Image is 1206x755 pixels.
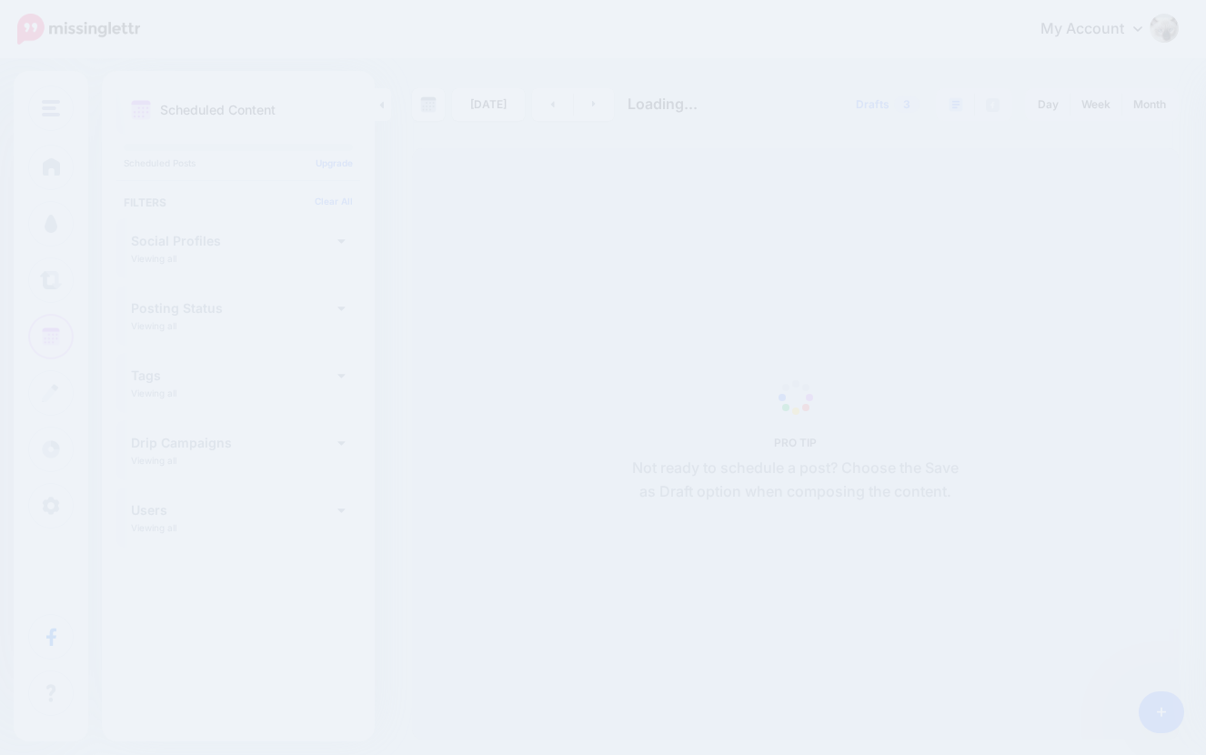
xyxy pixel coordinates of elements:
[628,95,698,113] span: Loading...
[1027,90,1070,119] a: Day
[124,158,353,167] p: Scheduled Posts
[131,522,176,533] p: Viewing all
[131,455,176,466] p: Viewing all
[315,196,353,206] a: Clear All
[131,369,337,382] h4: Tags
[131,504,337,517] h4: Users
[949,97,963,112] img: paragraph-boxed.png
[17,14,140,45] img: Missinglettr
[420,96,437,113] img: calendar-grey-darker.png
[1122,90,1177,119] a: Month
[131,320,176,331] p: Viewing all
[856,99,889,110] span: Drafts
[1022,7,1179,52] a: My Account
[124,196,353,209] h4: Filters
[845,88,930,121] a: Drafts3
[625,436,966,449] h5: PRO TIP
[131,100,151,120] img: calendar.png
[452,88,525,121] a: [DATE]
[131,388,176,398] p: Viewing all
[42,100,60,116] img: menu.png
[316,157,353,168] a: Upgrade
[131,437,337,449] h4: Drip Campaigns
[131,253,176,264] p: Viewing all
[131,302,337,315] h4: Posting Status
[625,457,966,504] p: Not ready to schedule a post? Choose the Save as Draft option when composing the content.
[1070,90,1121,119] a: Week
[160,104,276,116] p: Scheduled Content
[131,235,337,247] h4: Social Profiles
[986,98,1000,112] img: facebook-grey-square.png
[894,96,920,113] span: 3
